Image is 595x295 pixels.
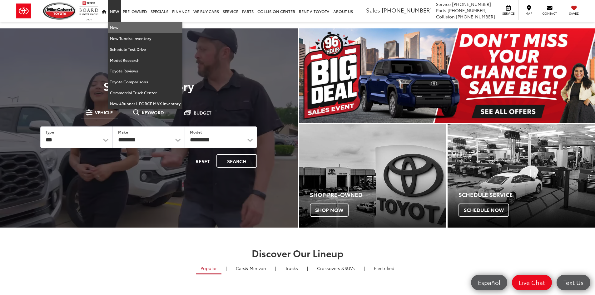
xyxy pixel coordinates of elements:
a: Schedule Service Schedule Now [448,124,595,228]
a: New Tundra Inventory [108,33,182,44]
a: Electrified [369,263,399,273]
a: Model Research [108,55,182,66]
h3: Search Inventory [26,80,271,92]
span: Map [522,11,536,16]
span: Live Chat [516,278,548,286]
span: Sales [366,6,380,14]
a: Toyota Comparisons [108,76,182,87]
h4: Schedule Service [459,192,595,198]
a: Schedule Test Drive [108,44,182,55]
div: Toyota [299,124,446,228]
span: Service [501,11,515,16]
span: [PHONE_NUMBER] [382,6,432,14]
a: Live Chat [512,275,552,290]
a: New 4Runner i-FORCE MAX Inventory [108,98,182,109]
label: Model [190,129,202,135]
label: Make [118,129,128,135]
a: Commercial Truck Center [108,87,182,98]
h4: Shop Pre-Owned [310,192,446,198]
h2: Discover Our Lineup [77,248,518,258]
div: Toyota [448,124,595,228]
a: Popular [196,263,221,274]
span: Service [436,1,451,7]
span: Español [475,278,503,286]
span: Text Us [560,278,587,286]
img: Mike Calvert Toyota [43,2,76,20]
span: Collision [436,13,455,20]
span: & Minivan [245,265,266,271]
a: Trucks [280,263,303,273]
span: Crossovers & [317,265,345,271]
li: | [362,265,366,271]
span: Schedule Now [459,204,509,217]
a: New [108,22,182,33]
label: Type [46,129,54,135]
a: Cars [231,263,271,273]
span: Vehicle [95,110,113,115]
span: [PHONE_NUMBER] [448,7,487,13]
a: SUVs [312,263,359,273]
span: [PHONE_NUMBER] [456,13,495,20]
a: Text Us [557,275,590,290]
span: Parts [436,7,446,13]
li: | [305,265,310,271]
a: Español [471,275,507,290]
button: Reset [190,154,215,168]
span: Shop Now [310,204,349,217]
span: Budget [194,111,211,115]
a: Toyota Reviews [108,66,182,76]
span: Saved [567,11,581,16]
span: Contact [542,11,557,16]
li: | [224,265,228,271]
li: | [274,265,278,271]
a: Shop Pre-Owned Shop Now [299,124,446,228]
span: [PHONE_NUMBER] [452,1,491,7]
button: Search [216,154,257,168]
span: Keyword [142,110,164,115]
